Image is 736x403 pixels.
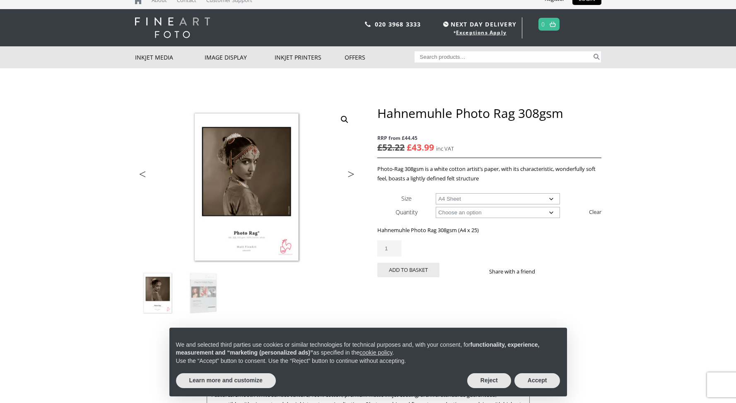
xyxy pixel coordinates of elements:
label: Quantity [396,208,417,216]
p: We and selected third parties use cookies or similar technologies for technical purposes and, wit... [176,341,560,357]
p: Share with a friend [489,267,545,276]
img: facebook sharing button [545,268,552,275]
img: logo-white.svg [135,17,210,38]
img: twitter sharing button [555,268,562,275]
input: Product quantity [377,240,401,257]
a: Inkjet Media [135,46,205,68]
div: Notice [163,321,574,403]
a: View full-screen image gallery [337,112,352,127]
a: 0 [541,18,545,30]
button: Add to basket [377,263,439,277]
button: Reject [467,373,511,388]
a: Offers [345,46,415,68]
button: Learn more and customize [176,373,276,388]
img: phone.svg [365,22,371,27]
img: time.svg [443,22,449,27]
p: Use the “Accept” button to consent. Use the “Reject” button to continue without accepting. [176,357,560,365]
img: Hahnemuhle Photo Rag 308gsm - Image 2 [181,271,226,316]
input: Search products… [415,51,592,62]
a: cookie policy [360,349,392,356]
label: Size [401,194,412,202]
bdi: 43.99 [407,142,434,153]
img: Hahnemuhle Photo Rag 308gsm [135,271,180,316]
span: £ [407,142,412,153]
img: email sharing button [565,268,572,275]
a: 020 3968 3333 [375,20,421,28]
h1: Hahnemuhle Photo Rag 308gsm [377,106,601,121]
a: Clear options [589,205,601,218]
button: Accept [514,373,560,388]
span: RRP from £44.45 [377,133,601,143]
a: Image Display [205,46,275,68]
img: basket.svg [550,22,556,27]
span: NEXT DAY DELIVERY [441,19,516,29]
button: Search [592,51,601,62]
a: Exceptions Apply [456,29,507,36]
bdi: 52.22 [377,142,405,153]
strong: functionality, experience, measurement and “marketing (personalized ads)” [176,341,540,356]
span: £ [377,142,382,153]
p: Photo-Rag 308gsm is a white cotton artist’s paper, with its characteristic, wonderfully soft feel... [377,164,601,183]
a: Inkjet Printers [275,46,345,68]
p: Hahnemuhle Photo Rag 308gsm (A4 x 25) [377,225,601,235]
